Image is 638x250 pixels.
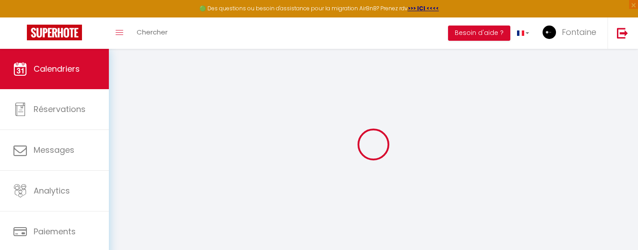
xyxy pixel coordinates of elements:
img: logout [617,27,628,39]
span: Chercher [137,27,168,37]
span: Analytics [34,185,70,196]
a: >>> ICI <<<< [408,4,439,12]
img: ... [543,26,556,39]
span: Fontaine [562,26,596,38]
span: Messages [34,144,74,155]
img: Super Booking [27,25,82,40]
span: Réservations [34,103,86,115]
span: Calendriers [34,63,80,74]
button: Besoin d'aide ? [448,26,510,41]
a: Chercher [130,17,174,49]
span: Paiements [34,226,76,237]
a: ... Fontaine [536,17,608,49]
